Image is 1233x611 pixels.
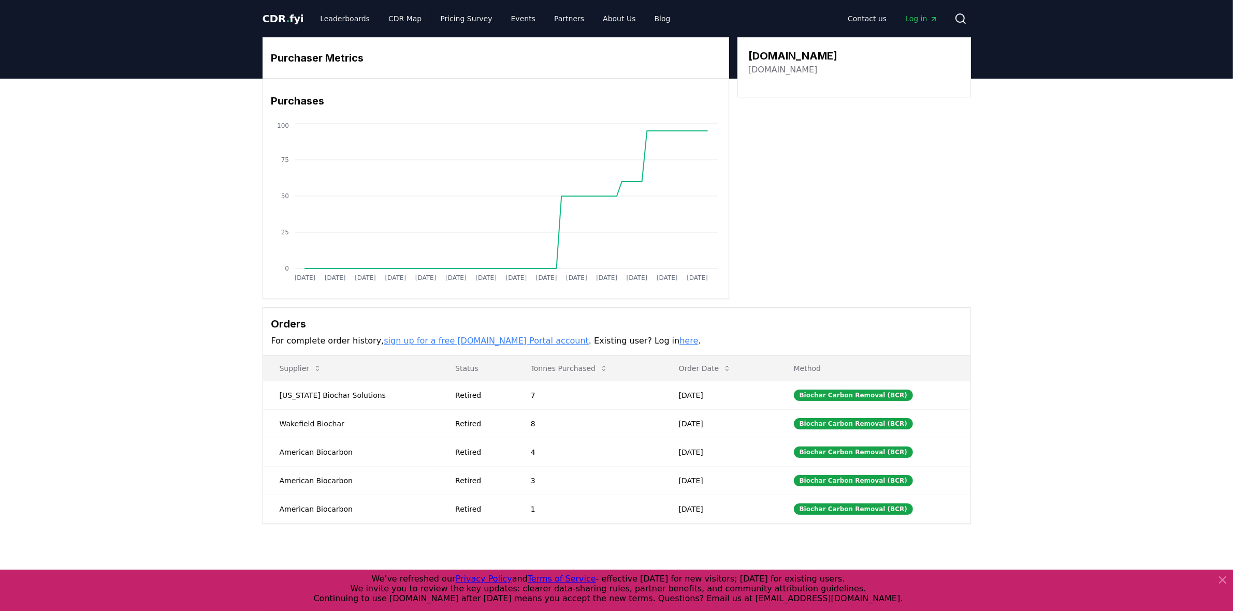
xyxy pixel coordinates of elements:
[646,9,679,28] a: Blog
[687,275,708,282] tspan: [DATE]
[281,192,288,200] tspan: 50
[905,13,937,24] span: Log in
[384,336,589,346] a: sign up for a free [DOMAIN_NAME] Portal account
[285,265,289,272] tspan: 0
[514,381,662,409] td: 7
[281,229,288,236] tspan: 25
[594,9,644,28] a: About Us
[794,503,913,515] div: Biochar Carbon Removal (BCR)
[415,275,436,282] tspan: [DATE]
[566,275,587,282] tspan: [DATE]
[263,409,439,438] td: Wakefield Biochar
[596,275,617,282] tspan: [DATE]
[271,335,962,347] p: For complete order history, . Existing user? Log in .
[662,381,777,409] td: [DATE]
[445,275,467,282] tspan: [DATE]
[897,9,946,28] a: Log in
[475,275,497,282] tspan: [DATE]
[662,495,777,523] td: [DATE]
[794,390,913,401] div: Biochar Carbon Removal (BCR)
[748,48,837,64] h3: [DOMAIN_NAME]
[839,9,946,28] nav: Main
[839,9,895,28] a: Contact us
[312,9,378,28] a: Leaderboards
[294,275,315,282] tspan: [DATE]
[514,495,662,523] td: 1
[263,438,439,466] td: American Biocarbon
[455,475,506,486] div: Retired
[657,275,678,282] tspan: [DATE]
[535,275,557,282] tspan: [DATE]
[546,9,592,28] a: Partners
[786,363,962,374] p: Method
[455,390,506,400] div: Retired
[514,466,662,495] td: 3
[355,275,376,282] tspan: [DATE]
[312,9,678,28] nav: Main
[679,336,698,346] a: here
[455,504,506,514] div: Retired
[662,438,777,466] td: [DATE]
[505,275,527,282] tspan: [DATE]
[271,316,962,332] h3: Orders
[281,156,288,163] tspan: 75
[748,64,818,76] a: [DOMAIN_NAME]
[626,275,647,282] tspan: [DATE]
[514,438,662,466] td: 4
[523,358,616,379] button: Tonnes Purchased
[324,275,345,282] tspan: [DATE]
[455,447,506,457] div: Retired
[662,466,777,495] td: [DATE]
[263,495,439,523] td: American Biocarbon
[794,446,913,458] div: Biochar Carbon Removal (BCR)
[271,50,720,66] h3: Purchaser Metrics
[277,122,289,129] tspan: 100
[503,9,544,28] a: Events
[662,409,777,438] td: [DATE]
[455,419,506,429] div: Retired
[671,358,740,379] button: Order Date
[263,11,304,26] a: CDR.fyi
[271,93,720,109] h3: Purchases
[286,12,289,25] span: .
[432,9,500,28] a: Pricing Survey
[794,418,913,429] div: Biochar Carbon Removal (BCR)
[514,409,662,438] td: 8
[271,358,330,379] button: Supplier
[385,275,406,282] tspan: [DATE]
[380,9,430,28] a: CDR Map
[263,466,439,495] td: American Biocarbon
[794,475,913,486] div: Biochar Carbon Removal (BCR)
[447,363,506,374] p: Status
[263,381,439,409] td: [US_STATE] Biochar Solutions
[263,12,304,25] span: CDR fyi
